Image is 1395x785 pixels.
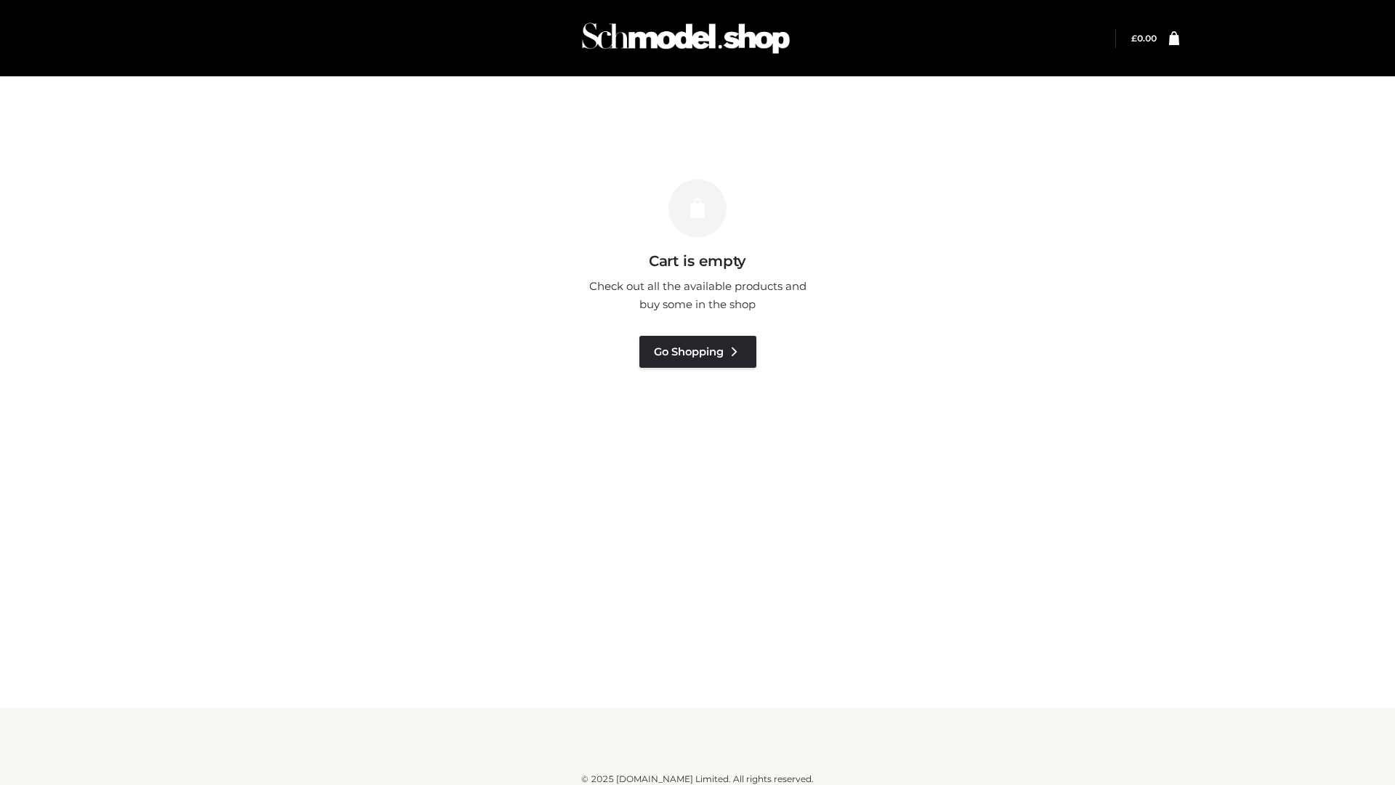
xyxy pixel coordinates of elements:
[581,277,814,314] p: Check out all the available products and buy some in the shop
[639,336,756,368] a: Go Shopping
[1131,33,1137,44] span: £
[1131,33,1157,44] bdi: 0.00
[248,252,1147,270] h3: Cart is empty
[577,9,795,67] img: Schmodel Admin 964
[1131,33,1157,44] a: £0.00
